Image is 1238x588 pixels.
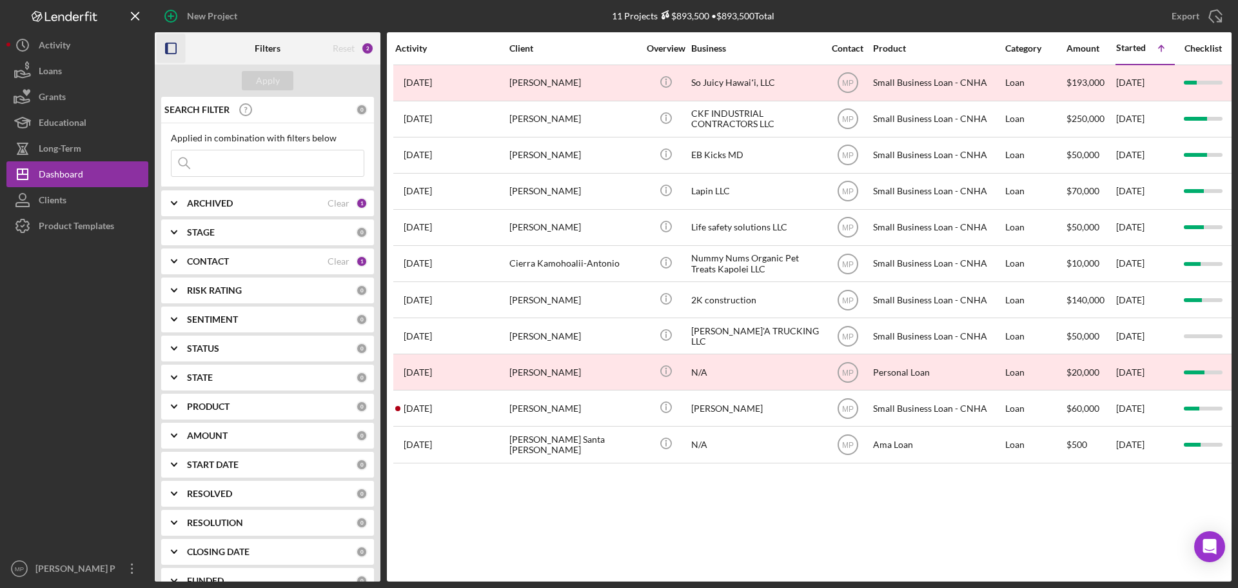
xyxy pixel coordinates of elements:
text: MP [842,223,854,232]
div: Loan [1005,138,1065,172]
div: Small Business Loan - CNHA [873,66,1002,100]
b: FUNDED [187,576,224,586]
div: [DATE] [1116,210,1174,245]
button: Educational [6,110,148,136]
div: [PERSON_NAME] [509,283,638,317]
div: $193,000 [1066,66,1115,100]
span: $250,000 [1066,113,1105,124]
div: [DATE] [1116,138,1174,172]
div: Loan [1005,210,1065,245]
div: [PERSON_NAME] [509,102,638,136]
div: [DATE] [1116,174,1174,208]
div: Clients [39,187,66,216]
div: [PERSON_NAME] Santa [PERSON_NAME] [509,427,638,461]
text: MP [15,565,24,573]
div: 2K construction [691,283,820,317]
div: Small Business Loan - CNHA [873,174,1002,208]
div: [DATE] [1116,66,1174,100]
button: Dashboard [6,161,148,187]
div: EB Kicks MD [691,138,820,172]
div: [DATE] [1116,355,1174,389]
div: Open Intercom Messenger [1194,531,1225,562]
div: 0 [356,285,368,296]
div: Long-Term [39,136,81,165]
text: MP [842,151,854,160]
div: [PERSON_NAME] [509,319,638,353]
div: Amount [1066,43,1115,54]
a: Grants [6,84,148,110]
div: Cierra Kamohoalii-Antonio [509,247,638,281]
b: RISK RATING [187,285,242,296]
span: $50,000 [1066,149,1099,160]
div: Educational [39,110,86,139]
div: 0 [356,401,368,412]
div: [DATE] [1116,319,1174,353]
div: New Project [187,3,237,29]
div: Overview [642,43,690,54]
div: Grants [39,84,66,113]
div: Loan [1005,102,1065,136]
div: Business [691,43,820,54]
a: Activity [6,32,148,58]
b: AMOUNT [187,431,228,441]
div: Nummy Nums Organic Pet Treats Kapolei LLC [691,247,820,281]
div: N/A [691,427,820,461]
div: Clear [328,198,349,208]
div: CKF INDUSTRIAL CONTRACTORS LLC [691,102,820,136]
div: Export [1172,3,1199,29]
div: 0 [356,343,368,354]
div: 0 [356,517,368,529]
div: [PERSON_NAME] [509,174,638,208]
text: MP [842,368,854,377]
div: Small Business Loan - CNHA [873,247,1002,281]
div: $20,000 [1066,355,1115,389]
div: Personal Loan [873,355,1002,389]
b: START DATE [187,460,239,470]
div: Loan [1005,319,1065,353]
time: 2025-09-03 03:41 [404,403,432,414]
div: Product Templates [39,213,114,242]
div: 0 [356,104,368,116]
div: Small Business Loan - CNHA [873,102,1002,136]
button: Product Templates [6,213,148,239]
button: Loans [6,58,148,84]
div: Loan [1005,427,1065,461]
div: So Juicy Hawaiʻi, LLC [691,66,820,100]
text: MP [842,296,854,305]
time: 2025-08-09 00:11 [404,295,432,305]
div: 2 [361,42,374,55]
div: [PERSON_NAME]'A TRUCKING LLC [691,319,820,353]
b: SEARCH FILTER [164,105,230,115]
b: SENTIMENT [187,314,238,325]
div: Small Business Loan - CNHA [873,210,1002,245]
div: $893,500 [658,10,709,21]
text: MP [842,441,854,450]
div: [PERSON_NAME] [509,138,638,172]
time: 2025-08-22 23:38 [404,114,432,124]
div: Ama Loan [873,427,1002,461]
div: Loan [1005,391,1065,425]
div: [DATE] [1116,391,1174,425]
button: MP[PERSON_NAME] P [6,556,148,582]
div: Checklist [1175,43,1230,54]
div: Applied in combination with filters below [171,133,364,143]
button: New Project [155,3,250,29]
b: CONTACT [187,256,229,267]
span: $10,000 [1066,258,1099,269]
b: RESOLVED [187,489,232,499]
b: Filters [255,43,280,54]
time: 2025-07-17 21:26 [404,331,432,341]
div: Loan [1005,355,1065,389]
div: Product [873,43,1002,54]
div: 0 [356,227,368,238]
text: MP [842,404,854,413]
div: Category [1005,43,1065,54]
div: Loans [39,58,62,87]
div: Small Business Loan - CNHA [873,283,1002,317]
b: CLOSING DATE [187,547,250,557]
time: 2025-08-29 20:17 [404,440,432,450]
span: $70,000 [1066,185,1099,196]
div: [PERSON_NAME] [509,355,638,389]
